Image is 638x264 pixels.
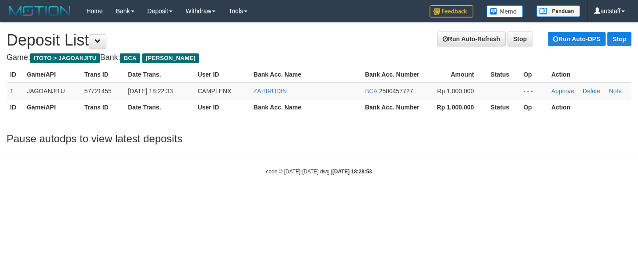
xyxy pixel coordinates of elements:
th: Action [548,67,631,83]
th: Status [487,67,520,83]
th: Amount [431,67,487,83]
th: ID [7,67,23,83]
span: [DATE] 18:22:33 [128,88,173,95]
th: Bank Acc. Name [250,99,362,115]
th: Op [520,99,548,115]
th: User ID [194,99,250,115]
img: Button%20Memo.svg [486,5,523,18]
a: Run Auto-Refresh [437,32,506,46]
th: Game/API [23,99,81,115]
th: Date Trans. [124,99,194,115]
img: Feedback.jpg [430,5,473,18]
td: 1 [7,83,23,99]
strong: [DATE] 18:28:53 [332,169,372,175]
span: 2500457727 [379,88,413,95]
h3: Pause autodps to view latest deposits [7,133,631,144]
th: ID [7,99,23,115]
th: Bank Acc. Name [250,67,362,83]
span: Rp 1,000,000 [437,88,474,95]
h4: Game: Bank: [7,53,631,62]
a: Stop [607,32,631,46]
th: Action [548,99,631,115]
th: Trans ID [81,67,125,83]
th: Op [520,67,548,83]
th: Game/API [23,67,81,83]
a: Approve [551,88,574,95]
small: code © [DATE]-[DATE] dwg | [266,169,372,175]
span: BCA [365,88,377,95]
span: BCA [120,53,140,63]
th: Bank Acc. Number [361,99,431,115]
a: Note [609,88,622,95]
th: Bank Acc. Number [361,67,431,83]
th: Rp 1.000.000 [431,99,487,115]
img: panduan.png [536,5,580,17]
td: - - - [520,83,548,99]
th: User ID [194,67,250,83]
img: MOTION_logo.png [7,4,73,18]
th: Trans ID [81,99,125,115]
a: ZAHIRUDIN [254,88,287,95]
a: Delete [583,88,600,95]
span: ITOTO > JAGOANJITU [30,53,100,63]
th: Status [487,99,520,115]
span: CAMPLENX [197,88,231,95]
h1: Deposit List [7,32,631,49]
td: JAGOANJITU [23,83,81,99]
th: Date Trans. [124,67,194,83]
span: [PERSON_NAME] [142,53,199,63]
a: Run Auto-DPS [548,32,606,46]
span: 57721455 [85,88,112,95]
a: Stop [508,32,532,46]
